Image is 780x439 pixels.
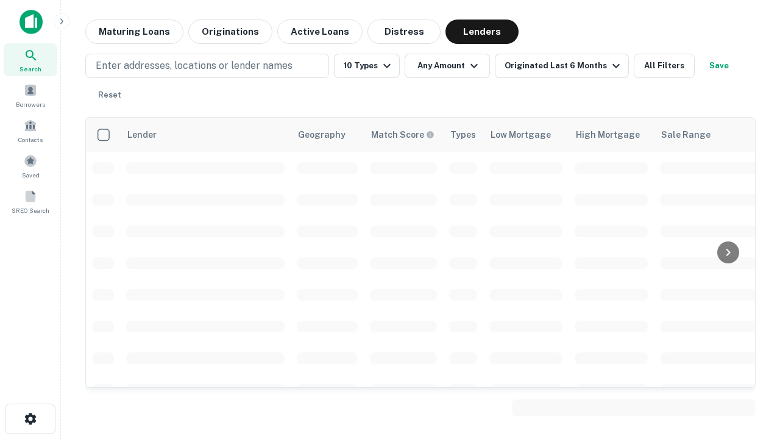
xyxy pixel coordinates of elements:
div: Originated Last 6 Months [505,59,623,73]
button: Enter addresses, locations or lender names [85,54,329,78]
th: Types [443,118,483,152]
div: High Mortgage [576,127,640,142]
p: Enter addresses, locations or lender names [96,59,292,73]
button: Any Amount [405,54,490,78]
iframe: Chat Widget [719,341,780,400]
span: SREO Search [12,205,49,215]
button: Save your search to get updates of matches that match your search criteria. [700,54,739,78]
span: Contacts [18,135,43,145]
img: capitalize-icon.png [19,10,43,34]
a: Borrowers [4,79,57,112]
button: 10 Types [334,54,400,78]
a: SREO Search [4,185,57,218]
th: Capitalize uses an advanced AI algorithm to match your search with the best lender. The match sco... [364,118,443,152]
button: Reset [90,83,129,107]
div: Capitalize uses an advanced AI algorithm to match your search with the best lender. The match sco... [371,128,434,141]
div: Geography [298,127,346,142]
th: Sale Range [654,118,764,152]
button: Originations [188,20,272,44]
button: Distress [367,20,441,44]
div: Low Mortgage [491,127,551,142]
button: Active Loans [277,20,363,44]
button: Maturing Loans [85,20,183,44]
th: Geography [291,118,364,152]
h6: Match Score [371,128,432,141]
span: Saved [22,170,40,180]
th: High Mortgage [569,118,654,152]
a: Contacts [4,114,57,147]
a: Search [4,43,57,76]
div: Lender [127,127,157,142]
button: All Filters [634,54,695,78]
div: Types [450,127,476,142]
th: Low Mortgage [483,118,569,152]
div: Sale Range [661,127,711,142]
button: Originated Last 6 Months [495,54,629,78]
span: Search [19,64,41,74]
a: Saved [4,149,57,182]
th: Lender [120,118,291,152]
span: Borrowers [16,99,45,109]
button: Lenders [445,20,519,44]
